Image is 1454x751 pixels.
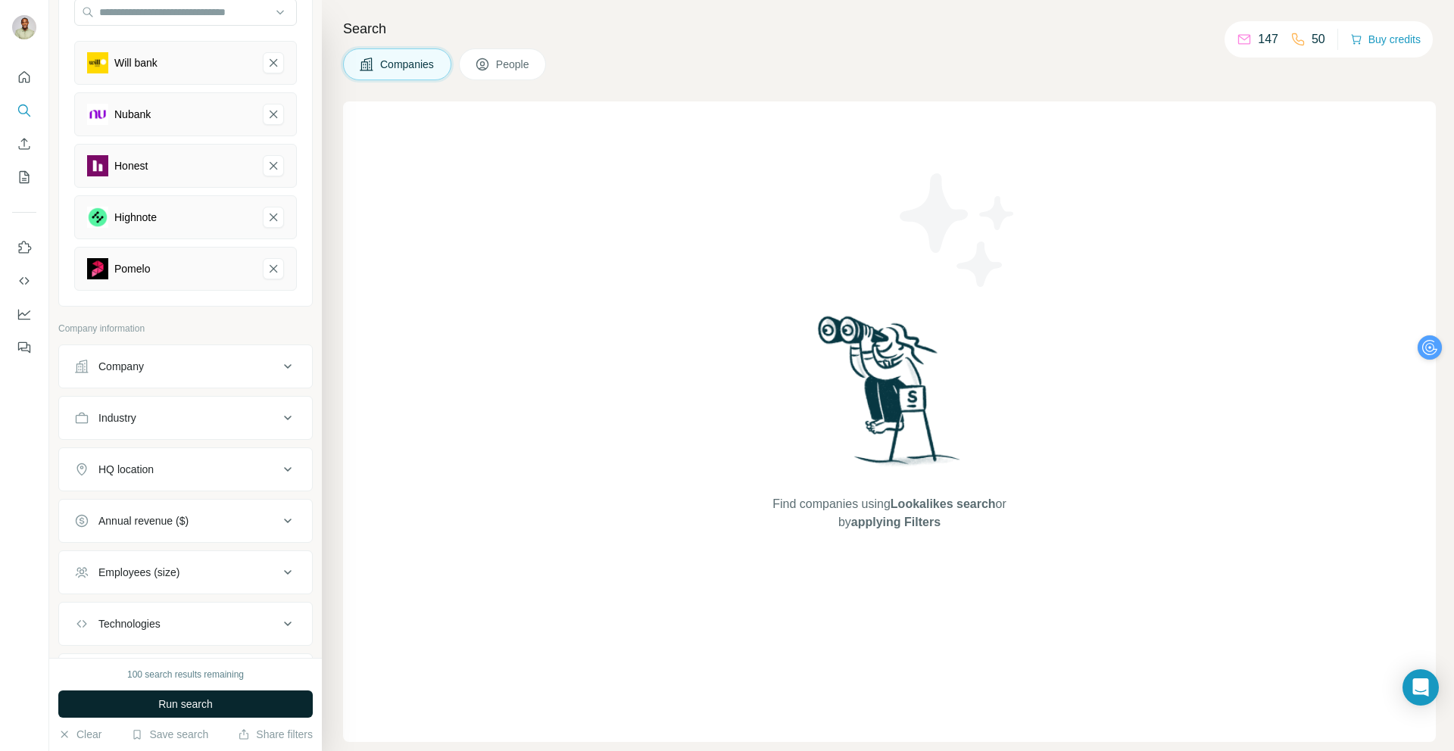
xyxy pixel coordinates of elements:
button: Use Surfe on LinkedIn [12,234,36,261]
div: Highnote [114,210,157,225]
button: Use Surfe API [12,267,36,294]
button: My lists [12,164,36,191]
button: Nubank-remove-button [263,104,284,125]
button: Technologies [59,606,312,642]
p: 50 [1312,30,1325,48]
img: Nubank-logo [87,104,108,125]
h4: Search [343,18,1436,39]
button: Highnote-remove-button [263,207,284,228]
button: Feedback [12,334,36,361]
button: Will bank-remove-button [263,52,284,73]
div: 100 search results remaining [127,668,244,681]
button: Industry [59,400,312,436]
button: Honest-remove-button [263,155,284,176]
span: Companies [380,57,435,72]
span: Run search [158,696,213,712]
p: Company information [58,322,313,335]
div: Employees (size) [98,565,179,580]
p: 147 [1258,30,1278,48]
div: Company [98,359,144,374]
img: Avatar [12,15,36,39]
img: Will bank-logo [87,52,108,73]
button: Run search [58,690,313,718]
div: Nubank [114,107,151,122]
div: Open Intercom Messenger [1403,669,1439,706]
div: HQ location [98,462,154,477]
span: Find companies using or by [768,495,1010,531]
span: Lookalikes search [891,497,996,510]
button: Keywords [59,657,312,693]
img: Pomelo-logo [87,258,108,279]
button: Search [12,97,36,124]
div: Pomelo [114,261,150,276]
button: Pomelo-remove-button [263,258,284,279]
div: Will bank [114,55,158,70]
div: Annual revenue ($) [98,513,189,528]
img: Highnote-logo [87,207,108,228]
button: Quick start [12,64,36,91]
img: Surfe Illustration - Woman searching with binoculars [811,312,969,481]
button: Share filters [238,727,313,742]
img: Surfe Illustration - Stars [890,162,1026,298]
img: Honest-logo [87,155,108,176]
span: applying Filters [851,516,941,528]
div: Industry [98,410,136,425]
button: Annual revenue ($) [59,503,312,539]
button: Company [59,348,312,385]
button: Dashboard [12,301,36,328]
div: Technologies [98,616,161,631]
button: HQ location [59,451,312,488]
div: Honest [114,158,148,173]
button: Clear [58,727,101,742]
button: Save search [131,727,208,742]
button: Enrich CSV [12,130,36,157]
span: People [496,57,531,72]
button: Buy credits [1350,29,1421,50]
button: Employees (size) [59,554,312,591]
